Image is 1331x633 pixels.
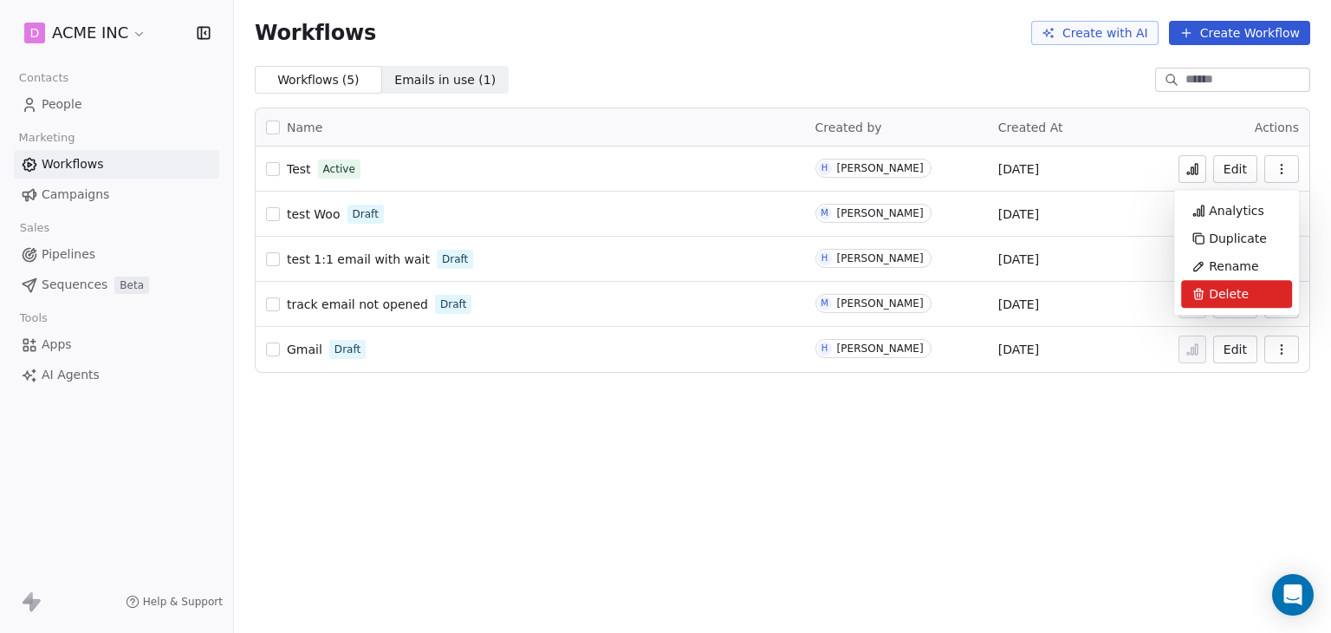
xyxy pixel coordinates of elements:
button: Edit [1213,336,1257,363]
span: [DATE] [998,296,1039,313]
div: [PERSON_NAME] [837,297,924,310]
a: Help & Support [126,595,223,609]
span: Workflows [42,155,104,173]
button: Create with AI [1031,21,1159,45]
span: Delete [1209,285,1249,303]
a: Campaigns [14,180,219,209]
div: [PERSON_NAME] [837,252,924,264]
span: [DATE] [998,251,1039,268]
a: test Woo [287,206,341,223]
span: Campaigns [42,186,109,204]
span: Analytics [1209,202,1264,219]
span: Gmail [287,343,322,356]
span: track email not opened [287,297,428,311]
span: Rename [1209,258,1258,275]
a: Gmail [287,341,322,358]
span: [DATE] [998,160,1039,178]
a: Pipelines [14,240,219,269]
div: M [821,297,828,310]
span: Created by [815,121,882,134]
span: [DATE] [998,341,1039,358]
span: Tools [12,305,55,331]
a: test 1:1 email with wait [287,251,430,268]
span: Contacts [11,65,76,91]
span: Duplicate [1209,230,1267,247]
div: Open Intercom Messenger [1272,574,1314,616]
a: Apps [14,330,219,359]
a: People [14,90,219,119]
span: Created At [998,121,1063,134]
span: Draft [440,297,466,312]
div: M [821,206,828,220]
div: H [821,251,828,265]
span: Workflows [255,21,376,45]
span: test Woo [287,207,341,221]
a: SequencesBeta [14,271,219,299]
span: Help & Support [143,595,223,609]
span: Emails in use ( 1 ) [394,71,496,89]
button: Create Workflow [1169,21,1310,45]
a: track email not opened [287,296,428,313]
span: Sequences [42,276,107,294]
span: Draft [353,206,379,222]
span: Active [323,161,355,177]
span: Actions [1255,121,1299,134]
div: H [821,342,828,356]
span: [DATE] [998,206,1039,223]
span: AI Agents [42,366,100,384]
a: Test [287,160,311,178]
span: Apps [42,336,72,354]
span: People [42,95,82,114]
button: Edit [1213,155,1257,183]
button: DACME INC [21,18,150,48]
span: Beta [114,277,149,294]
div: [PERSON_NAME] [837,343,924,355]
span: ACME INC [52,22,128,44]
span: Draft [442,251,468,267]
span: Sales [12,215,57,241]
span: Draft [334,342,360,357]
div: H [821,161,828,175]
span: Name [287,119,322,137]
a: AI Agents [14,361,219,389]
span: Test [287,162,311,176]
a: Workflows [14,150,219,179]
div: [PERSON_NAME] [837,207,924,219]
span: D [30,24,40,42]
span: test 1:1 email with wait [287,252,430,266]
div: [PERSON_NAME] [837,162,924,174]
span: Marketing [11,125,82,151]
span: Pipelines [42,245,95,264]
